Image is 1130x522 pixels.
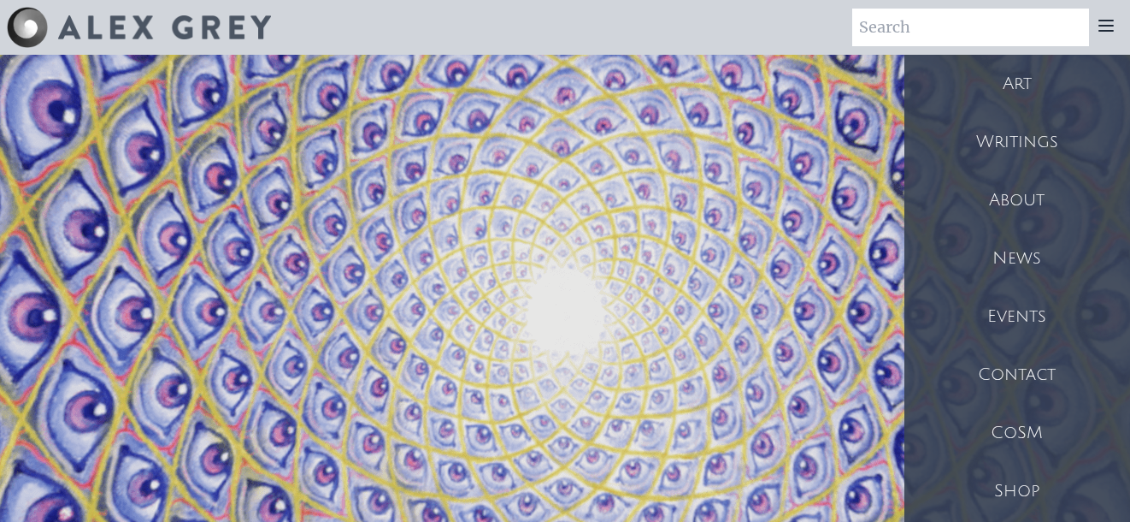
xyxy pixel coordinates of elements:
a: Writings [904,113,1130,171]
a: Contact [904,346,1130,404]
a: About [904,171,1130,229]
a: News [904,229,1130,288]
input: Search [852,9,1089,46]
a: CoSM [904,404,1130,462]
a: Events [904,288,1130,346]
a: Shop [904,462,1130,520]
a: Art [904,55,1130,113]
